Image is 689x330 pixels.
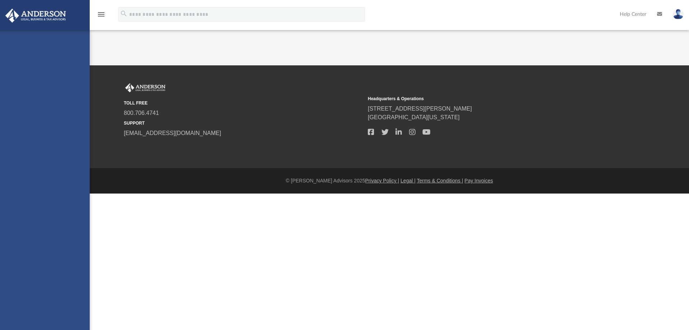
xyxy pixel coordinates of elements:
i: menu [97,10,106,19]
a: Privacy Policy | [365,178,399,183]
a: [GEOGRAPHIC_DATA][US_STATE] [368,114,460,120]
a: Legal | [400,178,416,183]
a: Pay Invoices [464,178,493,183]
img: Anderson Advisors Platinum Portal [3,9,68,23]
i: search [120,10,128,18]
a: [STREET_ADDRESS][PERSON_NAME] [368,106,472,112]
small: TOLL FREE [124,100,363,106]
a: Terms & Conditions | [417,178,463,183]
div: © [PERSON_NAME] Advisors 2025 [90,177,689,185]
img: User Pic [673,9,684,19]
img: Anderson Advisors Platinum Portal [124,83,167,93]
small: Headquarters & Operations [368,96,607,102]
small: SUPPORT [124,120,363,126]
a: 800.706.4741 [124,110,159,116]
a: [EMAIL_ADDRESS][DOMAIN_NAME] [124,130,221,136]
a: menu [97,14,106,19]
